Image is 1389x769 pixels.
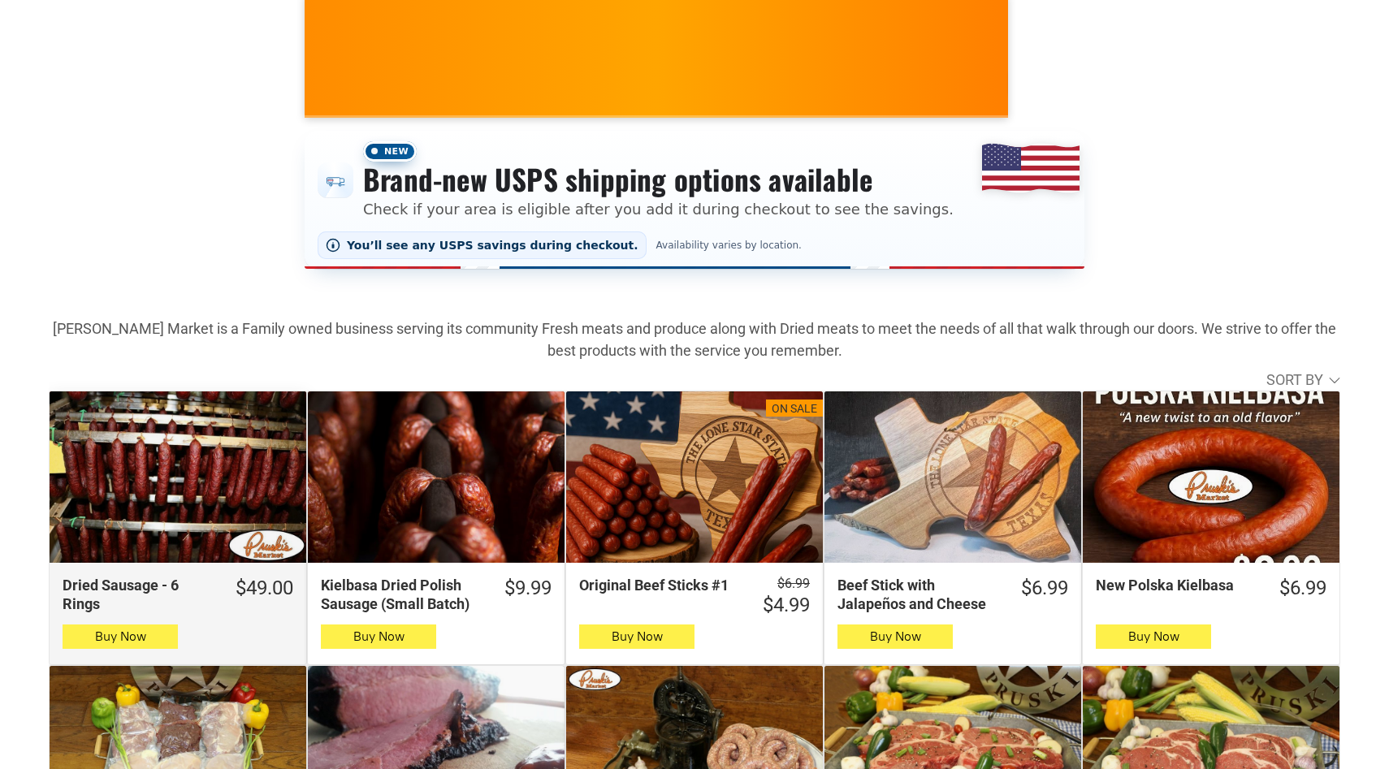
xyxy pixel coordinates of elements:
div: $49.00 [236,576,293,601]
button: Buy Now [579,624,694,649]
a: $6.99Beef Stick with Jalapeños and Cheese [824,576,1081,614]
a: Kielbasa Dried Polish Sausage (Small Batch) [308,391,565,563]
s: $6.99 [777,576,810,591]
button: Buy Now [1096,624,1211,649]
a: $6.99New Polska Kielbasa [1083,576,1339,601]
a: Dried Sausage - 6 Rings [50,391,306,563]
span: You’ll see any USPS savings during checkout. [347,239,638,252]
span: Buy Now [870,629,921,644]
span: Buy Now [1128,629,1179,644]
button: Buy Now [837,624,953,649]
span: Availability varies by location. [653,240,805,251]
span: New [363,141,417,162]
div: $6.99 [1279,576,1326,601]
h3: Brand-new USPS shipping options available [363,162,954,197]
div: On Sale [772,401,817,417]
div: New Polska Kielbasa [1096,576,1257,594]
span: [PERSON_NAME] MARKET [994,67,1313,93]
a: On SaleOriginal Beef Sticks #1 [566,391,823,563]
div: Dried Sausage - 6 Rings [63,576,213,614]
button: Buy Now [321,624,436,649]
span: Buy Now [612,629,663,644]
button: Buy Now [63,624,178,649]
div: Shipping options announcement [305,131,1084,269]
a: New Polska Kielbasa [1083,391,1339,563]
span: Buy Now [353,629,405,644]
div: $9.99 [504,576,552,601]
strong: [PERSON_NAME] Market is a Family owned business serving its community Fresh meats and produce alo... [53,320,1336,359]
div: $4.99 [763,593,810,618]
span: Buy Now [95,629,146,644]
div: Kielbasa Dried Polish Sausage (Small Batch) [321,576,482,614]
a: $9.99Kielbasa Dried Polish Sausage (Small Batch) [308,576,565,614]
div: $6.99 [1021,576,1068,601]
div: Beef Stick with Jalapeños and Cheese [837,576,998,614]
p: Check if your area is eligible after you add it during checkout to see the savings. [363,198,954,220]
a: Beef Stick with Jalapeños and Cheese [824,391,1081,563]
div: Original Beef Sticks #1 [579,576,740,594]
a: $49.00Dried Sausage - 6 Rings [50,576,306,614]
a: $6.99 $4.99Original Beef Sticks #1 [566,576,823,618]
